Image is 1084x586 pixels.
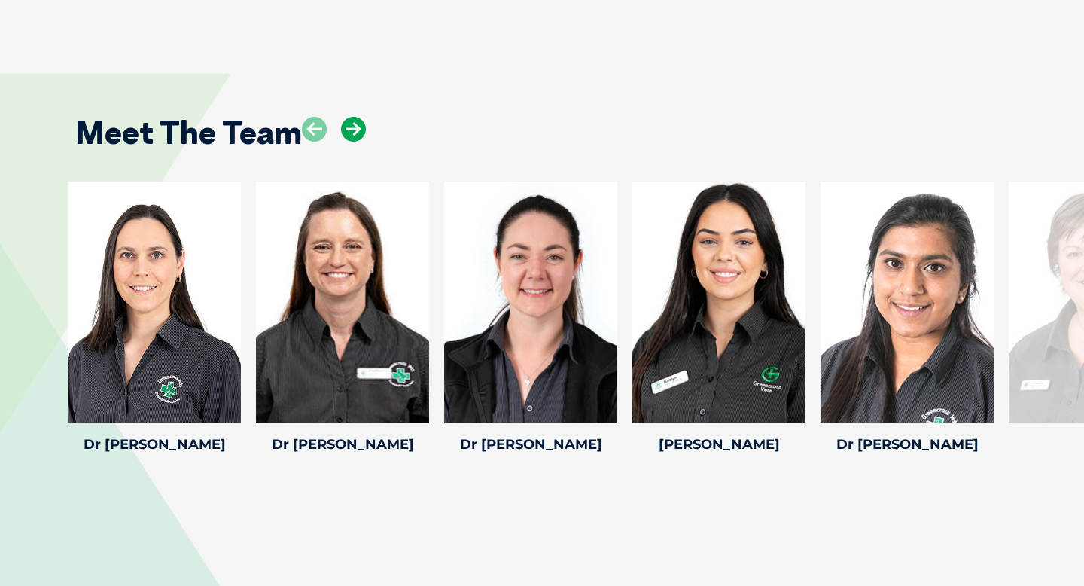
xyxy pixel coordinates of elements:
h2: Meet The Team [75,117,302,148]
h4: Dr [PERSON_NAME] [256,438,429,451]
h4: Dr [PERSON_NAME] [821,438,994,451]
h4: Dr [PERSON_NAME] [444,438,617,451]
h4: [PERSON_NAME] [632,438,805,451]
h4: Dr [PERSON_NAME] [68,438,241,451]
